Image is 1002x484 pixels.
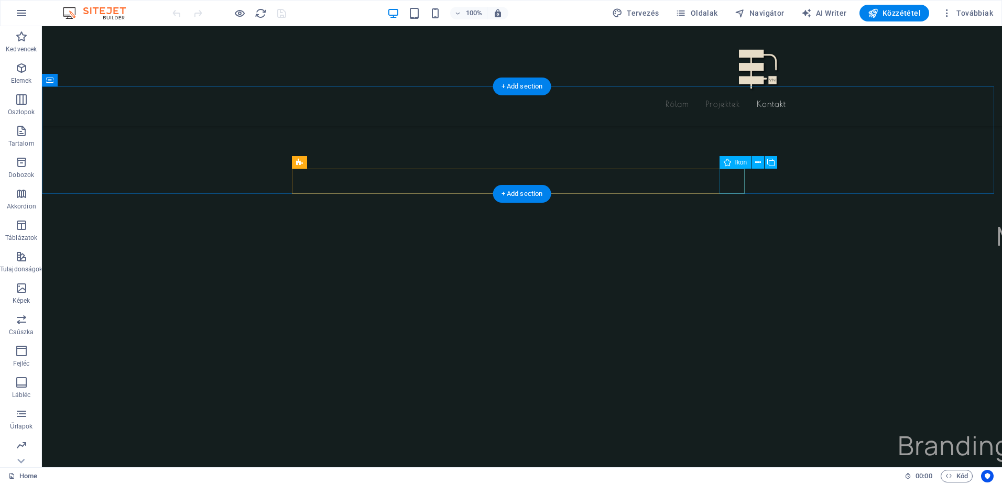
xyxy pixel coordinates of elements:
[10,422,32,431] p: Űrlapok
[493,78,551,95] div: + Add section
[801,8,847,18] span: AI Writer
[254,7,267,19] button: reload
[671,5,722,21] button: Oldalak
[905,470,932,482] h6: Munkamenet idő
[493,185,551,203] div: + Add section
[12,391,31,399] p: Lábléc
[11,76,32,85] p: Elemek
[797,5,851,21] button: AI Writer
[466,7,483,19] h6: 100%
[7,202,36,211] p: Akkordion
[60,7,139,19] img: Editor Logo
[942,8,993,18] span: Továbbiak
[13,296,30,305] p: Képek
[612,8,659,18] span: Tervezés
[945,470,968,482] span: Kód
[233,7,246,19] button: Kattintson ide az előnézeti módból való kilépéshez és a szerkesztés folytatásához
[735,159,747,166] span: Ikon
[493,8,503,18] i: Átméretezés esetén automatikusan beállítja a nagyítási szintet a választott eszköznek megfelelően.
[7,454,36,462] p: Marketing
[5,234,37,242] p: Táblázatok
[859,5,929,21] button: Közzététel
[868,8,921,18] span: Közzététel
[8,171,34,179] p: Dobozok
[938,5,997,21] button: Továbbiak
[8,470,37,482] a: Kattintson a kijelölés megszüntetéséhez. Dupla kattintás az oldalak megnyitásához
[8,108,35,116] p: Oszlopok
[450,7,487,19] button: 100%
[735,8,785,18] span: Navigátor
[8,139,35,148] p: Tartalom
[916,470,932,482] span: 00 00
[608,5,663,21] button: Tervezés
[13,359,30,368] p: Fejléc
[608,5,663,21] div: Tervezés (Ctrl+Alt+Y)
[6,45,37,53] p: Kedvencek
[941,470,973,482] button: Kód
[731,5,789,21] button: Navigátor
[9,328,34,336] p: Csúszka
[981,470,994,482] button: Usercentrics
[676,8,717,18] span: Oldalak
[923,472,924,480] span: :
[255,7,267,19] i: Weboldal újratöltése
